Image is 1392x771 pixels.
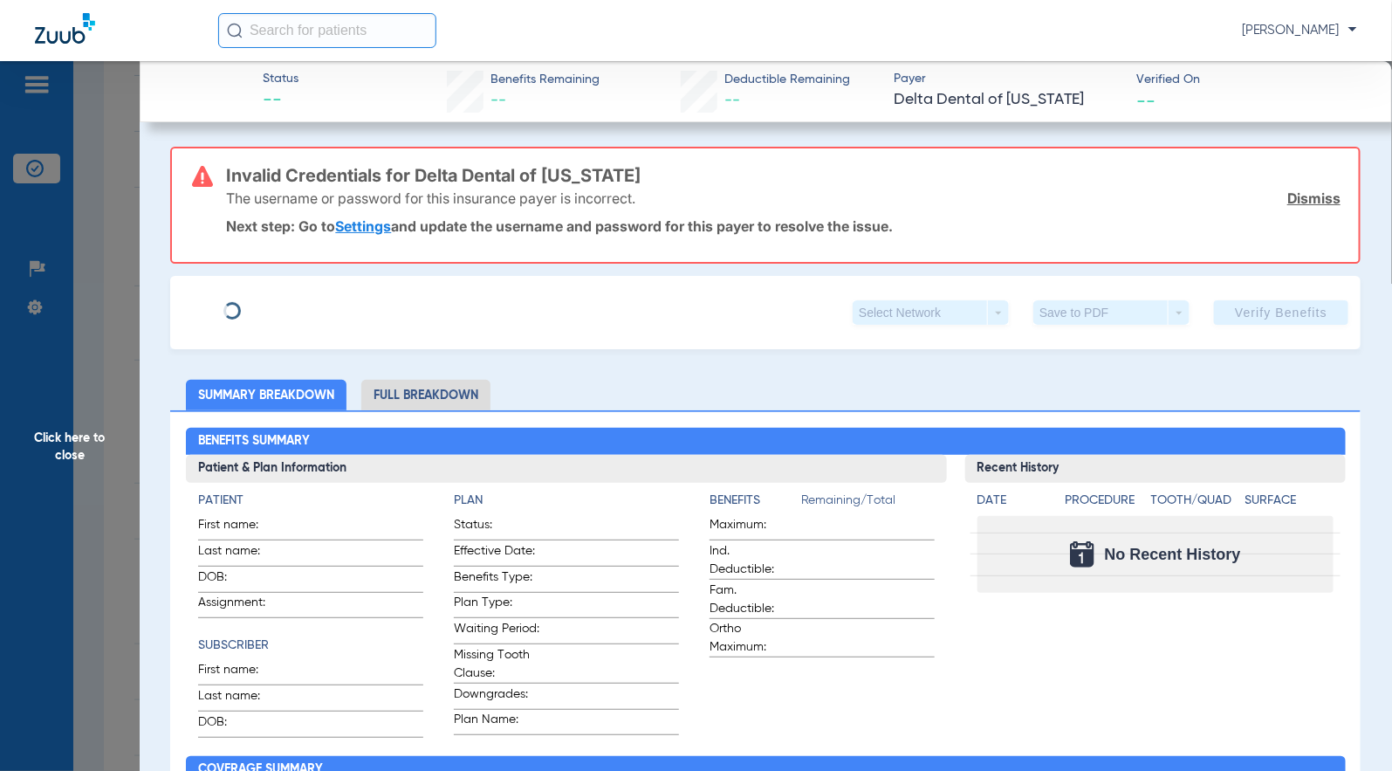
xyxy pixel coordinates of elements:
[198,516,284,540] span: First name:
[264,89,299,114] span: --
[198,637,423,655] h4: Subscriber
[335,217,391,235] a: Settings
[198,661,284,685] span: First name:
[186,455,947,483] h3: Patient & Plan Information
[198,542,284,566] span: Last name:
[226,189,635,207] p: The username or password for this insurance payer is incorrect.
[361,380,490,410] li: Full Breakdown
[725,93,741,108] span: --
[895,70,1121,88] span: Payer
[1305,687,1392,771] iframe: Chat Widget
[264,70,299,88] span: Status
[454,711,539,734] span: Plan Name:
[186,380,346,410] li: Summary Breakdown
[725,71,851,89] span: Deductible Remaining
[454,646,539,683] span: Missing Tooth Clause:
[1066,492,1145,510] h4: Procedure
[1136,91,1155,109] span: --
[1105,546,1241,563] span: No Recent History
[710,516,795,540] span: Maximum:
[1151,492,1239,516] app-breakdown-title: Tooth/Quad
[198,492,423,510] h4: Patient
[1066,492,1145,516] app-breakdown-title: Procedure
[454,516,539,540] span: Status:
[226,167,1341,184] h3: Invalid Credentials for Delta Dental of [US_STATE]
[1245,492,1334,510] h4: Surface
[491,71,600,89] span: Benefits Remaining
[895,89,1121,111] span: Delta Dental of [US_STATE]
[710,542,795,579] span: Ind. Deductible:
[454,685,539,709] span: Downgrades:
[1287,189,1341,207] a: Dismiss
[491,93,507,108] span: --
[198,568,284,592] span: DOB:
[710,620,795,657] span: Ortho Maximum:
[198,594,284,617] span: Assignment:
[454,594,539,617] span: Plan Type:
[1070,541,1094,568] img: Calendar
[1136,71,1363,89] span: Verified On
[1242,22,1357,39] span: [PERSON_NAME]
[192,166,213,187] img: error-icon
[227,23,243,38] img: Search Icon
[454,542,539,566] span: Effective Date:
[710,582,795,618] span: Fam. Deductible:
[186,428,1346,456] h2: Benefits Summary
[710,492,801,510] h4: Benefits
[226,217,1341,235] p: Next step: Go to and update the username and password for this payer to resolve the issue.
[1245,492,1334,516] app-breakdown-title: Surface
[977,492,1051,516] app-breakdown-title: Date
[35,13,95,44] img: Zuub Logo
[1151,492,1239,510] h4: Tooth/Quad
[454,568,539,592] span: Benefits Type:
[198,687,284,711] span: Last name:
[710,492,801,516] app-breakdown-title: Benefits
[198,713,284,737] span: DOB:
[965,455,1346,483] h3: Recent History
[218,13,436,48] input: Search for patients
[977,492,1051,510] h4: Date
[454,492,679,510] h4: Plan
[454,620,539,644] span: Waiting Period:
[801,492,935,516] span: Remaining/Total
